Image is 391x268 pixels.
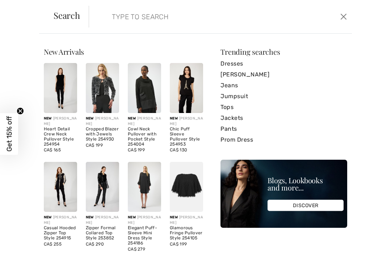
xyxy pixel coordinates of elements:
[220,91,347,102] a: Jumpsuit
[86,226,119,240] div: Zipper Formal Collared Top Style 253852
[86,215,119,226] div: [PERSON_NAME]
[128,116,161,127] div: [PERSON_NAME]
[128,247,145,252] span: CA$ 279
[86,215,94,219] span: New
[170,127,203,147] div: Chic Puff Sleeve Pullover Style 254953
[54,11,80,20] span: Search
[86,116,94,121] span: New
[44,215,52,219] span: New
[170,147,187,152] span: CA$ 130
[44,215,77,226] div: [PERSON_NAME]
[128,162,161,212] img: Elegant Puff-Sleeve Mini Dress Style 254186. Midnight Blue
[220,102,347,113] a: Tops
[268,200,344,211] div: DISCOVER
[86,242,104,247] span: CA$ 290
[220,80,347,91] a: Jeans
[86,143,103,148] span: CA$ 199
[128,226,161,246] div: Elegant Puff-Sleeve Mini Dress Style 254186
[170,215,178,219] span: New
[86,162,119,212] img: Zipper Formal Collared Top Style 253852. Black
[44,63,77,113] img: Heart Detail Crew Neck Pullover Style 254954. Black
[17,108,24,115] button: Close teaser
[44,242,62,247] span: CA$ 255
[170,116,203,127] div: [PERSON_NAME]
[220,69,347,80] a: [PERSON_NAME]
[128,63,161,113] img: Cowl Neck Pullover with Pocket Style 254004. Black
[44,47,84,56] span: New Arrivals
[220,160,347,228] img: Blogs, Lookbooks and more...
[86,63,119,113] img: Cropped Blazer with Jewels Style 254930. Black/Silver
[44,226,77,240] div: Casual Hooded Zipper Top Style 254915
[170,63,203,113] img: Chic Puff Sleeve Pullover Style 254953. Black
[170,215,203,226] div: [PERSON_NAME]
[170,226,203,240] div: Glamorous Fringe Pullover Style 254105
[44,147,61,152] span: CA$ 165
[44,162,77,212] img: Casual Hooded Zipper Top Style 254915. Black/Champagne
[128,127,161,147] div: Cowl Neck Pullover with Pocket Style 254004
[106,6,281,28] input: TYPE TO SEARCH
[220,123,347,134] a: Pants
[170,162,203,212] img: Glamorous Fringe Pullover Style 254105. Black
[339,11,349,22] button: Close
[170,242,187,247] span: CA$ 199
[220,113,347,123] a: Jackets
[220,134,347,145] a: Prom Dress
[128,215,161,226] div: [PERSON_NAME]
[128,147,145,152] span: CA$ 199
[268,177,344,191] div: Blogs, Lookbooks and more...
[44,127,77,147] div: Heart Detail Crew Neck Pullover Style 254954
[220,48,347,55] div: Trending searches
[128,215,136,219] span: New
[17,5,32,12] span: Chat
[44,116,77,127] div: [PERSON_NAME]
[128,116,136,121] span: New
[170,116,178,121] span: New
[44,116,52,121] span: New
[86,127,119,142] div: Cropped Blazer with Jewels Style 254930
[5,116,13,152] span: Get 15% off
[220,58,347,69] a: Dresses
[86,116,119,127] div: [PERSON_NAME]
